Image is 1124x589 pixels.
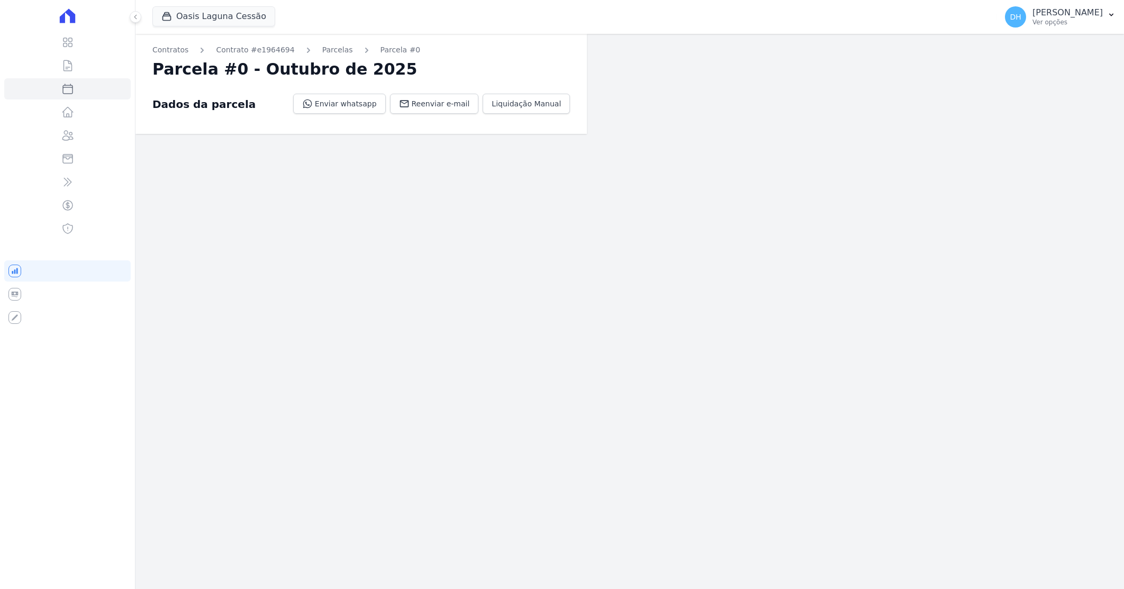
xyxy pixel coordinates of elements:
a: Contrato #e1964694 [216,44,294,56]
p: [PERSON_NAME] [1032,7,1103,18]
a: Parcela #0 [380,44,421,56]
span: DH [1010,13,1021,21]
a: Contratos [152,44,188,56]
a: Parcelas [322,44,353,56]
span: Liquidação Manual [492,98,561,109]
p: Ver opções [1032,18,1103,26]
a: Liquidação Manual [483,94,570,114]
nav: Breadcrumb [152,44,570,56]
div: Dados da parcela [152,98,256,111]
button: Oasis Laguna Cessão [152,6,275,26]
a: Enviar whatsapp [293,94,386,114]
a: Reenviar e-mail [390,94,479,114]
h2: Parcela #0 - Outubro de 2025 [152,60,417,79]
span: Reenviar e-mail [412,98,470,109]
button: DH [PERSON_NAME] Ver opções [996,2,1124,32]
